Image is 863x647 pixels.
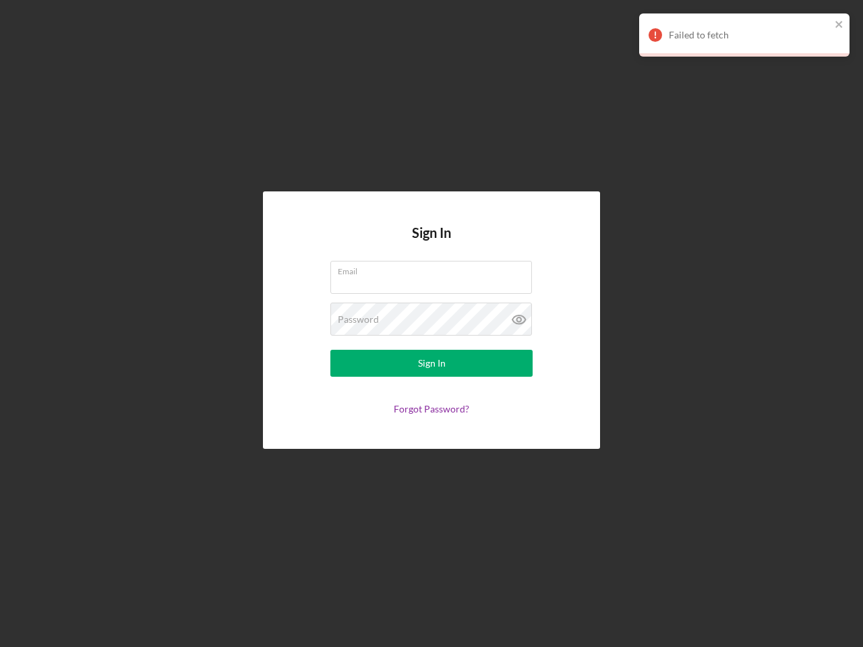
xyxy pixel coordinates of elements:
[418,350,446,377] div: Sign In
[412,225,451,261] h4: Sign In
[338,314,379,325] label: Password
[330,350,533,377] button: Sign In
[669,30,831,40] div: Failed to fetch
[338,261,532,276] label: Email
[394,403,469,414] a: Forgot Password?
[835,19,844,32] button: close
